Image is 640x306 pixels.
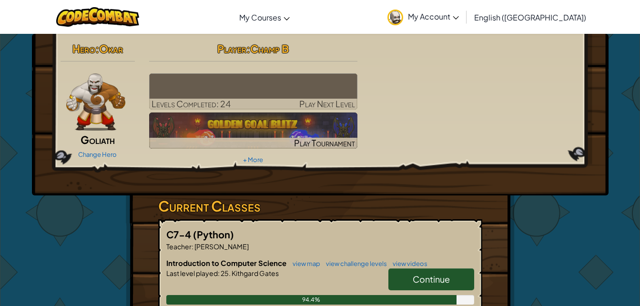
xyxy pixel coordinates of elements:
[166,295,457,305] div: 94.4%
[78,151,117,158] a: Change Hero
[66,73,126,131] img: goliath-pose.png
[231,269,279,277] span: Kithgard Gates
[158,195,482,217] h3: Current Classes
[81,133,115,146] span: Goliath
[193,228,234,240] span: (Python)
[469,4,591,30] a: English ([GEOGRAPHIC_DATA])
[239,12,281,22] span: My Courses
[72,42,95,55] span: Hero
[166,269,218,277] span: Last level played
[243,156,263,163] a: + More
[149,112,357,149] img: Golden Goal
[250,42,289,55] span: Champ B
[299,98,355,109] span: Play Next Level
[193,242,249,251] span: [PERSON_NAME]
[152,98,231,109] span: Levels Completed: 24
[413,274,450,285] span: Continue
[321,260,387,267] a: view challenge levels
[234,4,295,30] a: My Courses
[192,242,193,251] span: :
[387,10,403,25] img: avatar
[166,228,193,240] span: C7-4
[474,12,586,22] span: English ([GEOGRAPHIC_DATA])
[288,260,320,267] a: view map
[149,73,357,110] a: Play Next Level
[56,7,140,27] img: CodeCombat logo
[218,269,220,277] span: :
[246,42,250,55] span: :
[95,42,99,55] span: :
[294,137,355,148] span: Play Tournament
[149,112,357,149] a: Play Tournament
[383,2,464,32] a: My Account
[99,42,123,55] span: Okar
[166,258,288,267] span: Introduction to Computer Science
[217,42,246,55] span: Player
[220,269,231,277] span: 25.
[388,260,427,267] a: view videos
[166,242,192,251] span: Teacher
[408,11,459,21] span: My Account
